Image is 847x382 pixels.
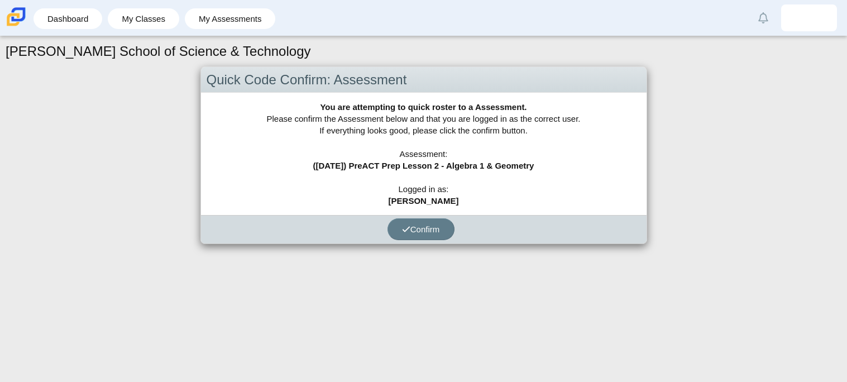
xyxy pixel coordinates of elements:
b: You are attempting to quick roster to a Assessment. [320,102,527,112]
button: Confirm [387,218,454,240]
a: My Assessments [190,8,270,29]
a: Dashboard [39,8,97,29]
a: Alerts [751,6,776,30]
span: Confirm [402,225,440,234]
a: Carmen School of Science & Technology [4,21,28,30]
b: [PERSON_NAME] [389,196,459,206]
a: alexiz.diazsoto.a9m9pH [781,4,837,31]
h1: [PERSON_NAME] School of Science & Technology [6,42,311,61]
img: Carmen School of Science & Technology [4,5,28,28]
a: My Classes [113,8,174,29]
img: alexiz.diazsoto.a9m9pH [800,9,818,27]
b: ([DATE]) PreACT Prep Lesson 2 - Algebra 1 & Geometry [313,161,534,170]
div: Please confirm the Assessment below and that you are logged in as the correct user. If everything... [201,93,647,215]
div: Quick Code Confirm: Assessment [201,67,647,93]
